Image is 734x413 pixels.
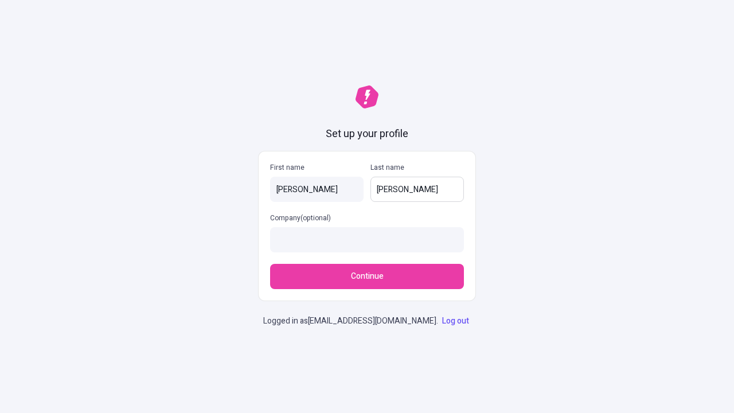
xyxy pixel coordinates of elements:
[270,163,364,172] p: First name
[270,177,364,202] input: First name
[351,270,384,283] span: Continue
[300,213,331,223] span: (optional)
[440,315,471,327] a: Log out
[270,227,464,252] input: Company(optional)
[370,177,464,202] input: Last name
[263,315,471,328] p: Logged in as [EMAIL_ADDRESS][DOMAIN_NAME] .
[270,213,464,223] p: Company
[370,163,464,172] p: Last name
[326,127,408,142] h1: Set up your profile
[270,264,464,289] button: Continue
